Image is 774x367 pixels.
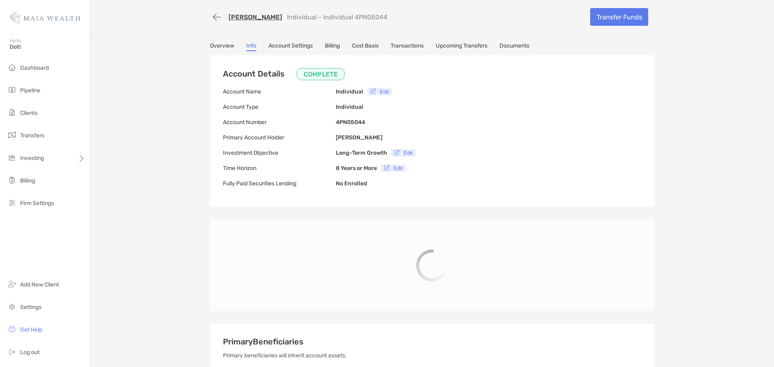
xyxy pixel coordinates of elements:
[20,110,37,116] span: Clients
[10,44,85,50] span: Dot!
[223,350,641,361] p: Primary beneficiaries will inherit account assets.
[436,42,487,51] a: Upcoming Transfers
[336,134,383,141] b: [PERSON_NAME]
[223,102,336,112] p: Account Type
[20,64,49,71] span: Dashboard
[20,326,42,333] span: Get Help
[590,8,648,26] a: Transfer Funds
[223,68,345,80] h3: Account Details
[10,3,80,32] img: Zoe Logo
[223,133,336,143] p: Primary Account Holder
[7,62,17,72] img: dashboard icon
[20,304,42,311] span: Settings
[268,42,313,51] a: Account Settings
[287,13,387,21] p: Individual - Individual 4PN05044
[20,177,35,184] span: Billing
[20,200,54,207] span: Firm Settings
[223,178,336,189] p: Fully Paid Securities Lending
[246,42,256,51] a: Info
[7,85,17,95] img: pipeline icon
[325,42,340,51] a: Billing
[7,108,17,117] img: clients icon
[304,69,338,79] p: COMPLETE
[367,88,392,95] button: Edit
[229,13,282,21] a: [PERSON_NAME]
[7,324,17,334] img: get-help icon
[7,130,17,140] img: transfers icon
[336,88,363,95] b: Individual
[336,119,365,126] b: 4PN05044
[20,281,59,288] span: Add New Client
[7,279,17,289] img: add_new_client icon
[336,180,367,187] b: No Enrolled
[20,87,40,94] span: Pipeline
[381,164,406,172] button: Edit
[352,42,379,51] a: Cost Basis
[223,337,304,346] span: Primary Beneficiaries
[336,165,377,172] b: 8 Years or More
[391,149,416,157] button: Edit
[210,42,234,51] a: Overview
[223,117,336,127] p: Account Number
[7,175,17,185] img: billing icon
[499,42,529,51] a: Documents
[336,149,387,156] b: Long-Term Growth
[223,148,336,158] p: Investment Objective
[7,302,17,311] img: settings icon
[7,347,17,357] img: logout icon
[7,153,17,162] img: investing icon
[336,104,363,110] b: Individual
[20,132,44,139] span: Transfers
[391,42,424,51] a: Transactions
[7,198,17,207] img: firm-settings icon
[223,87,336,97] p: Account Name
[223,163,336,173] p: Time Horizon
[20,349,40,356] span: Log out
[20,155,44,162] span: Investing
